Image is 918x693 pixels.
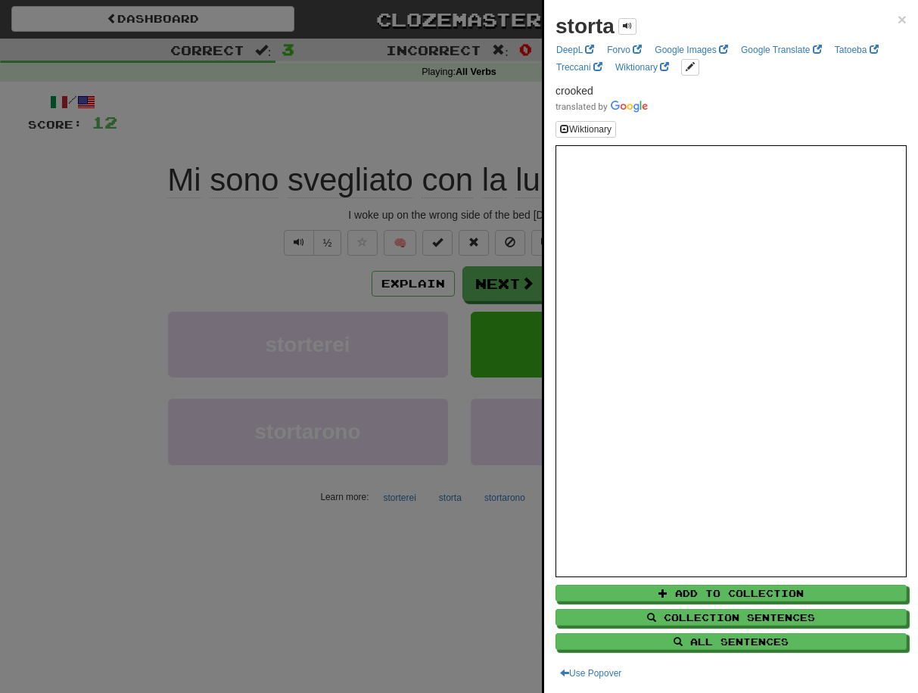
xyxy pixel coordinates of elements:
button: All Sentences [555,633,907,650]
span: crooked [555,85,593,97]
button: Collection Sentences [555,609,907,626]
a: DeepL [552,42,599,58]
button: Wiktionary [555,121,616,138]
strong: storta [555,14,615,38]
button: edit links [681,59,699,76]
a: Google Translate [736,42,826,58]
a: Forvo [602,42,646,58]
a: Wiktionary [611,59,674,76]
button: Use Popover [555,665,626,682]
span: × [898,11,907,28]
button: Close [898,11,907,27]
img: Color short [555,101,648,113]
a: Google Images [650,42,733,58]
a: Treccani [552,59,607,76]
a: Tatoeba [830,42,883,58]
button: Add to Collection [555,585,907,601]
